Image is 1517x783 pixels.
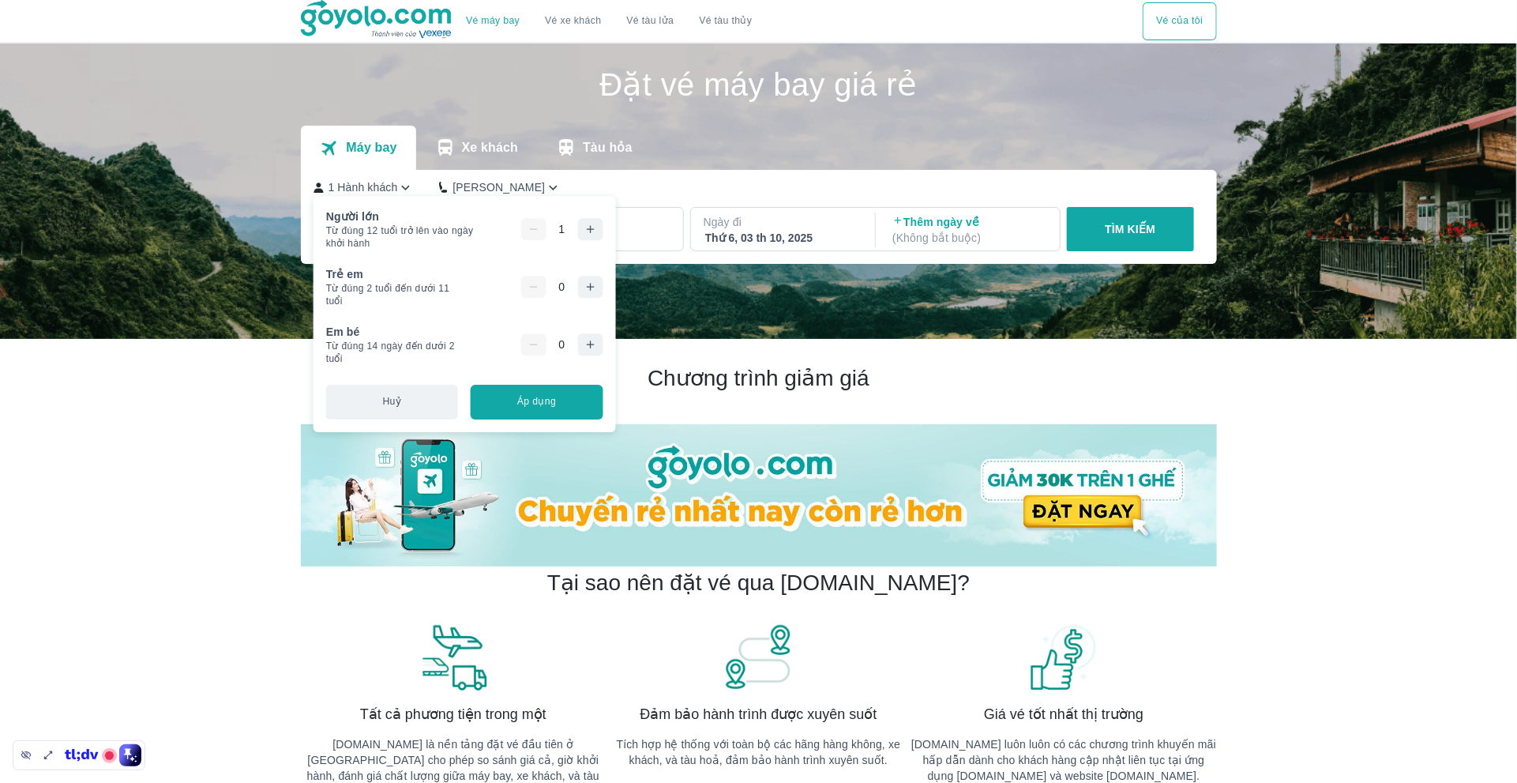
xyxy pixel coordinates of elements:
[558,337,565,352] p: 0
[326,340,470,365] span: Từ đúng 14 ngày đến dưới 2 tuổi
[301,126,651,170] div: transportation tabs
[640,705,877,724] span: Đảm bảo hành trình được xuyên suốt
[1028,623,1099,692] img: banner
[704,214,860,230] p: Ngày đi
[558,221,565,237] p: 1
[723,623,794,692] img: banner
[705,230,858,246] div: Thứ 6, 03 th 10, 2025
[301,424,1217,567] img: banner-home
[984,705,1143,724] span: Giá vé tốt nhất thị trường
[686,2,764,40] button: Vé tàu thủy
[466,15,520,27] a: Vé máy bay
[614,2,687,40] a: Vé tàu lửa
[326,224,488,250] span: Từ đúng 12 tuổi trở lên vào ngày khởi hành
[462,140,518,156] p: Xe khách
[326,282,467,307] span: Từ đúng 2 tuổi đến dưới 11 tuổi
[418,623,489,692] img: banner
[606,736,911,768] p: Tích hợp hệ thống với toàn bộ các hãng hàng không, xe khách, và tàu hoả, đảm bảo hành trình xuyên...
[583,140,633,156] p: Tàu hỏa
[346,140,396,156] p: Máy bay
[329,179,398,195] p: 1 Hành khách
[452,179,545,195] p: [PERSON_NAME]
[326,209,379,224] p: Người lớn
[326,324,360,340] p: Em bé
[1143,2,1216,40] div: choose transportation mode
[1143,2,1216,40] button: Vé của tôi
[545,15,601,27] a: Vé xe khách
[326,266,363,282] p: Trẻ em
[301,69,1217,100] h1: Đặt vé máy bay giá rẻ
[301,364,1217,393] h2: Chương trình giảm giá
[471,385,603,420] button: Áp dụng
[892,214,1046,246] p: Thêm ngày về
[558,279,565,295] p: 0
[314,179,415,196] button: 1 Hành khách
[360,705,546,724] span: Tất cả phương tiện trong một
[453,2,764,40] div: choose transportation mode
[326,385,458,420] button: Huỷ
[892,230,1046,246] p: ( Không bắt buộc )
[547,569,970,597] h2: Tại sao nên đặt vé qua [DOMAIN_NAME]?
[439,179,561,196] button: [PERSON_NAME]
